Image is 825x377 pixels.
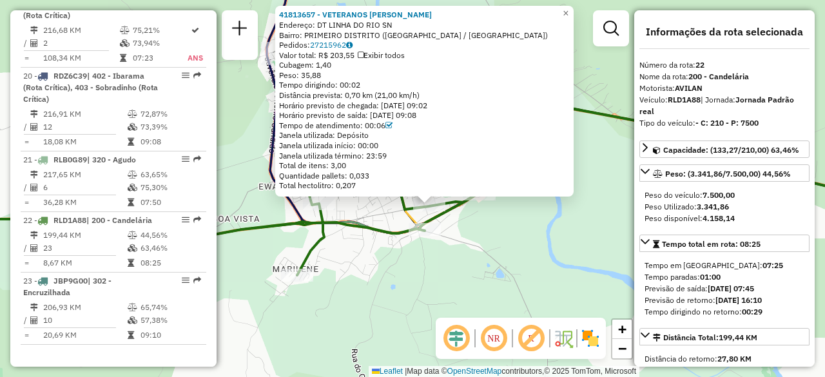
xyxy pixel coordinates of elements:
div: Bairro: PRIMEIRO DISTRITO ([GEOGRAPHIC_DATA] / [GEOGRAPHIC_DATA]) [279,30,570,40]
a: Close popup [558,6,574,21]
div: Tempo de atendimento: 00:06 [279,121,570,131]
em: Opções [182,72,189,79]
td: 20,69 KM [43,329,127,342]
i: % de utilização do peso [120,26,130,34]
td: 12 [43,121,127,133]
div: Tempo total em rota: 08:25 [639,255,810,323]
span: + [618,321,626,337]
i: % de utilização do peso [128,110,137,118]
td: 08:25 [140,256,201,269]
i: Total de Atividades [30,39,38,47]
div: Peso Utilizado: [645,201,804,213]
strong: 7.500,00 [703,190,735,200]
div: Distância prevista: 0,70 km (21,00 km/h) [279,90,570,101]
strong: 200 - Candelária [688,72,749,81]
div: Janela utilizada término: 23:59 [279,151,570,161]
i: Total de Atividades [30,123,38,131]
td: 217,65 KM [43,168,127,181]
strong: 07:25 [762,260,783,270]
i: Distância Total [30,304,38,311]
div: Previsão de saída: [645,283,804,295]
strong: 27,80 KM [717,354,752,363]
td: 10 [43,314,127,327]
span: 199,44 KM [719,333,757,342]
td: 108,34 KM [43,52,119,64]
div: Peso disponível: [645,213,804,224]
div: Total hectolitro: 0,207 [279,180,570,191]
span: | [405,367,407,376]
div: Veículo: [639,94,810,117]
strong: 01:00 [700,272,721,282]
i: % de utilização da cubagem [128,316,137,324]
td: 206,93 KM [43,301,127,314]
div: Nome da rota: [639,71,810,82]
span: 23 - [23,276,112,297]
span: 22 - [23,215,152,225]
div: Peso: (3.341,86/7.500,00) 44,56% [639,184,810,229]
i: Tempo total em rota [128,331,134,339]
td: 73,39% [140,121,201,133]
a: Distância Total:199,44 KM [639,328,810,345]
div: Distância do retorno: [645,353,804,365]
i: Tempo total em rota [128,259,134,267]
i: % de utilização do peso [128,231,137,239]
h4: Informações da rota selecionada [639,26,810,38]
div: Horário previsto de saída: [DATE] 09:08 [279,110,570,121]
td: = [23,256,30,269]
td: / [23,242,30,255]
span: 20 - [23,71,158,104]
i: Distância Total [30,26,38,34]
a: Zoom in [612,320,632,339]
a: Exibir filtros [598,15,624,41]
span: 21 - [23,155,136,164]
td: 23 [43,242,127,255]
strong: - C: 210 - P: 7500 [695,118,759,128]
td: 65,74% [140,301,201,314]
td: 63,46% [140,242,201,255]
div: Distância por entrega: [645,365,804,376]
a: Leaflet [372,367,403,376]
td: 57,38% [140,314,201,327]
span: RDZ6C39 [53,71,87,81]
strong: 41813657 - VETERANOS [PERSON_NAME] [279,10,432,19]
td: / [23,121,30,133]
span: − [618,340,626,356]
td: 216,91 KM [43,108,127,121]
i: Observações [346,41,353,49]
td: 75,30% [140,181,201,194]
i: % de utilização da cubagem [128,123,137,131]
td: 09:08 [140,135,201,148]
span: × [563,8,568,19]
td: / [23,37,30,50]
span: Peso do veículo: [645,190,735,200]
div: Pedidos: [279,40,570,50]
i: Distância Total [30,171,38,179]
span: Exibir rótulo [516,323,547,354]
strong: 4.158,14 [703,213,735,223]
i: % de utilização da cubagem [120,39,130,47]
td: / [23,181,30,194]
td: / [23,314,30,327]
img: Fluxo de ruas [553,328,574,349]
em: Rota exportada [193,72,201,79]
i: % de utilização do peso [128,171,137,179]
span: Ocultar NR [478,323,509,354]
a: Tempo total em rota: 08:25 [639,235,810,252]
td: = [23,196,30,209]
td: 73,94% [132,37,188,50]
div: Previsão de retorno: [645,295,804,306]
div: Valor total: R$ 203,55 [279,50,570,61]
span: | 200 - Candelária [86,215,152,225]
span: Tempo total em rota: 08:25 [662,239,761,249]
div: Tempo em [GEOGRAPHIC_DATA]: [645,260,804,271]
td: 63,65% [140,168,201,181]
strong: AVILAN [675,83,703,93]
td: 44,56% [140,229,201,242]
div: Total de itens: 3,00 [279,160,570,171]
td: = [23,329,30,342]
i: Total de Atividades [30,316,38,324]
i: Rota otimizada [191,26,199,34]
i: Tempo total em rota [120,54,126,62]
a: Nova sessão e pesquisa [227,15,253,44]
td: 09:10 [140,329,201,342]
